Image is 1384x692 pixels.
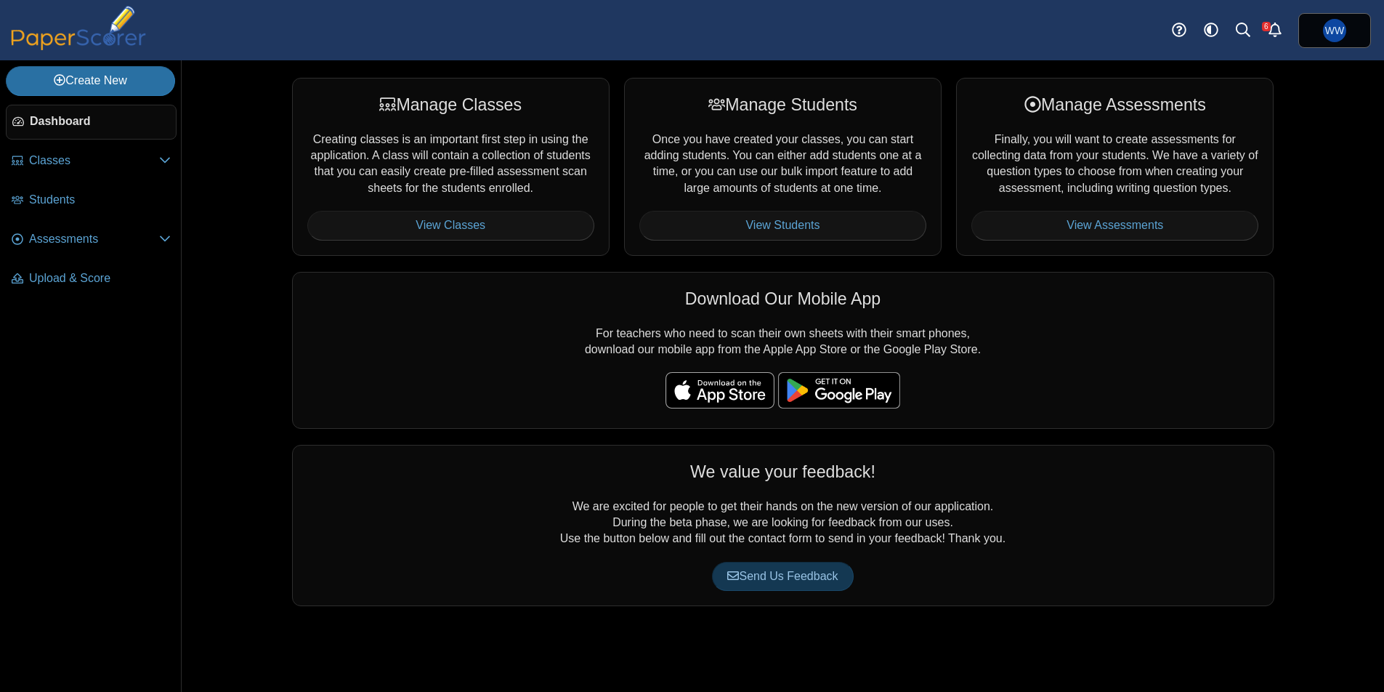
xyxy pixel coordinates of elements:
a: PaperScorer [6,40,151,52]
div: We are excited for people to get their hands on the new version of our application. During the be... [292,445,1274,606]
span: Students [29,192,171,208]
span: William Whitney [1323,19,1346,42]
a: Students [6,183,177,218]
a: William Whitney [1298,13,1371,48]
img: PaperScorer [6,6,151,50]
div: For teachers who need to scan their own sheets with their smart phones, download our mobile app f... [292,272,1274,429]
div: Creating classes is an important first step in using the application. A class will contain a coll... [292,78,610,255]
a: Alerts [1259,15,1291,47]
div: Manage Classes [307,93,594,116]
span: Assessments [29,231,159,247]
span: William Whitney [1325,25,1344,36]
span: Upload & Score [29,270,171,286]
span: Classes [29,153,159,169]
div: We value your feedback! [307,460,1259,483]
span: Send Us Feedback [727,570,838,582]
img: google-play-badge.png [778,372,900,409]
a: Upload & Score [6,262,177,297]
span: Dashboard [30,113,170,129]
a: View Classes [307,211,594,240]
a: Send Us Feedback [712,562,853,591]
div: Manage Assessments [971,93,1258,116]
div: Download Our Mobile App [307,287,1259,310]
a: Dashboard [6,105,177,140]
a: View Students [639,211,926,240]
a: Assessments [6,222,177,257]
img: apple-store-badge.svg [665,372,774,409]
a: Classes [6,144,177,179]
a: Create New [6,66,175,95]
a: View Assessments [971,211,1258,240]
div: Manage Students [639,93,926,116]
div: Finally, you will want to create assessments for collecting data from your students. We have a va... [956,78,1274,255]
div: Once you have created your classes, you can start adding students. You can either add students on... [624,78,942,255]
